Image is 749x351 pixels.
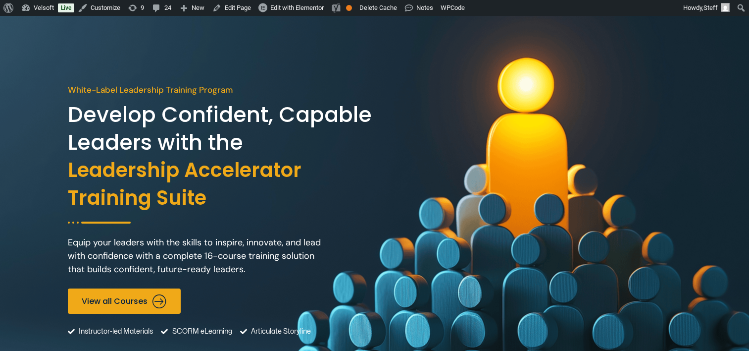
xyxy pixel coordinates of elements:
h1: White-Label Leadership Training Program [68,84,372,96]
div: OK [346,5,352,11]
span: Leadership Accelerator Training Suite [68,157,372,212]
a: View all Courses [68,289,181,314]
h2: Develop Confident, Capable Leaders with the [68,101,372,212]
a: Live [58,3,74,12]
span: Edit with Elementor [270,4,324,11]
p: Equip your leaders with the skills to inspire, innovate, and lead with confidence with a complete... [68,236,329,276]
span: Steff [703,4,718,11]
span: Instructor-led Materials [76,319,153,344]
span: Articulate Storyline [249,319,311,344]
span: SCORM eLearning [170,319,232,344]
span: View all Courses [82,296,148,306]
